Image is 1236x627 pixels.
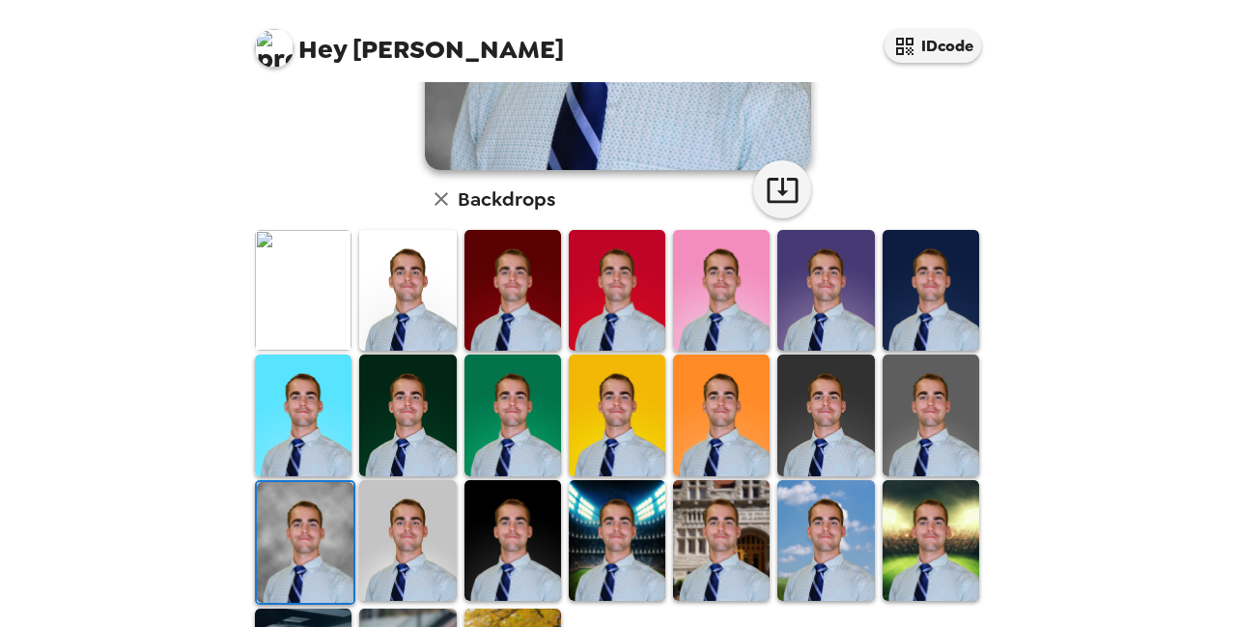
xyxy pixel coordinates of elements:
[255,29,294,68] img: profile pic
[298,32,347,67] span: Hey
[255,230,351,351] img: Original
[458,184,555,214] h6: Backdrops
[885,29,981,63] button: IDcode
[255,19,564,63] span: [PERSON_NAME]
